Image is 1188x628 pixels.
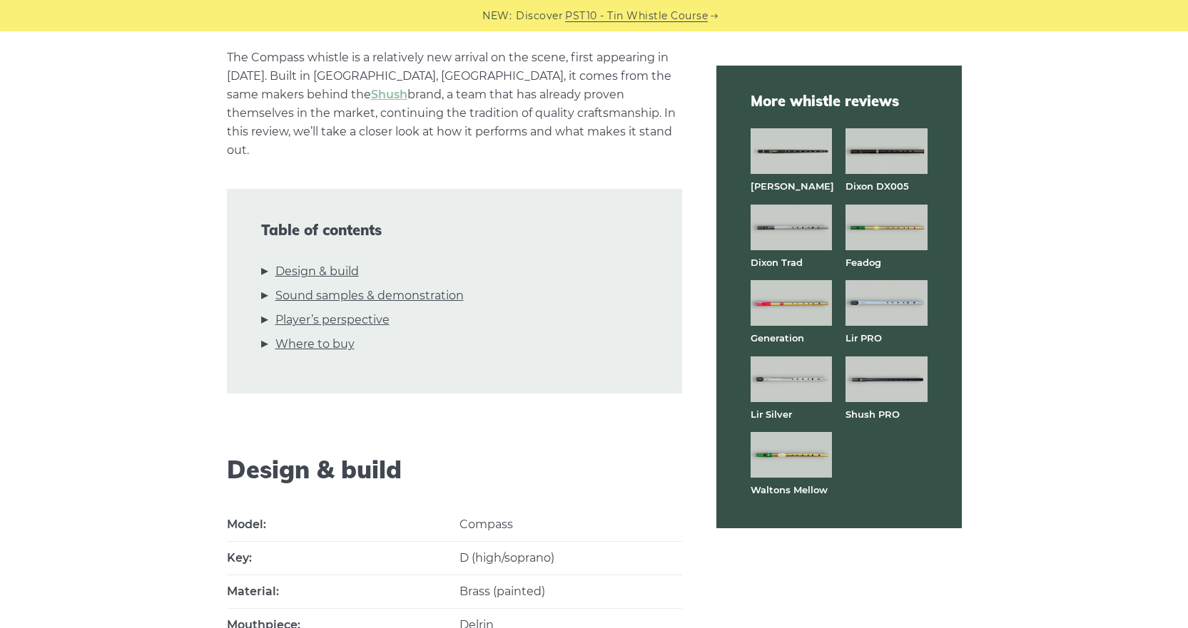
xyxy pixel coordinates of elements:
a: Shush PRO [846,408,900,420]
h2: Design & build [227,455,682,485]
img: Lir PRO aluminum tin whistle full front view [846,280,927,326]
td: D (high/soprano) [460,542,682,575]
span: Discover [516,8,563,24]
a: Dixon Trad [751,257,803,268]
a: Dixon DX005 [846,180,909,192]
th: Compass [460,508,682,542]
td: Brass (painted) [460,575,682,609]
span: Table of contents [261,222,648,239]
img: Feadog brass tin whistle full front view [846,205,927,250]
img: Waltons Mellow tin whistle full front view [751,432,832,478]
img: Dixon DX005 tin whistle full front view [846,128,927,174]
a: Waltons Mellow [751,484,828,495]
a: Sound samples & demonstration [275,287,464,305]
a: Generation [751,332,804,344]
a: Shush [371,88,407,101]
img: Lir Silver tin whistle full front view [751,356,832,402]
a: Player’s perspective [275,311,390,329]
a: [PERSON_NAME] [751,180,834,192]
a: PST10 - Tin Whistle Course [565,8,708,24]
img: Generation brass tin whistle full front view [751,280,832,326]
a: Lir PRO [846,332,882,344]
span: NEW: [482,8,512,24]
strong: odel: [238,518,266,531]
strong: Key: [227,551,252,565]
strong: Material: [227,585,279,598]
a: Where to buy [275,335,355,354]
a: Lir Silver [751,408,792,420]
span: More whistle reviews [751,91,928,111]
th: M [227,508,460,542]
a: Feadog [846,257,881,268]
a: Design & build [275,262,359,281]
img: Dixon Trad tin whistle full front view [751,205,832,250]
p: The Compass whistle is a relatively new arrival on the scene, first appearing in [DATE]. Built in... [227,48,682,160]
img: Shuh PRO tin whistle full front view [846,356,927,402]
